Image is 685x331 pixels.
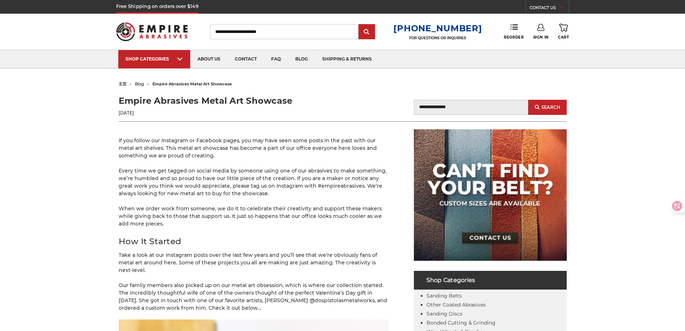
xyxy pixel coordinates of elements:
a: shipping & returns [315,50,379,68]
p: Our family members also picked up on our metal art obsession, which is where our collection start... [119,282,388,312]
p: If you follow our Instagram or Facebook pages, you may have seen some posts in the past with our ... [119,137,388,160]
span: Reorder [504,35,524,40]
a: 主页 [119,81,127,86]
img: Empire Abrasives [116,18,188,46]
a: Reorder [504,24,524,39]
a: Other Coated Abrasives [426,301,486,308]
a: Cart [558,24,569,40]
a: about us [190,50,228,68]
p: When we order work from someone, we do it to celebrate their creativity and support these makers ... [119,205,388,228]
p: Take a look at our Instagram posts over the last few years and you’ll see that we’re obviously fa... [119,251,388,274]
p: [DATE] [119,110,343,116]
span: Sign In [533,35,549,40]
input: Submit [360,25,374,39]
img: promo banner for custom belts. [414,129,567,261]
a: Bonded Cutting & Grinding [426,319,496,326]
a: contact [228,50,264,68]
a: CONTACT US [530,4,569,14]
a: blog [288,50,315,68]
a: Sanding Discs [426,310,462,317]
p: FOR QUESTIONS OR INQUIRIES [393,36,482,40]
div: SHOP CATEGORIES [125,56,183,62]
a: [PHONE_NUMBER] [393,23,482,33]
h1: Empire Abrasives Metal Art Showcase [119,94,343,107]
a: faq [264,50,288,68]
a: Sanding Belts [426,292,462,299]
h2: How It Started [119,235,388,248]
p: Every time we get tagged on social media by someone using one of our abrasives to make something,... [119,167,388,197]
span: empire abrasives metal art showcase [152,81,232,86]
h4: Shop Categories [414,271,567,290]
button: Search [528,100,566,115]
span: Cart [558,35,569,40]
span: Search [542,105,560,110]
a: blog [135,81,144,86]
